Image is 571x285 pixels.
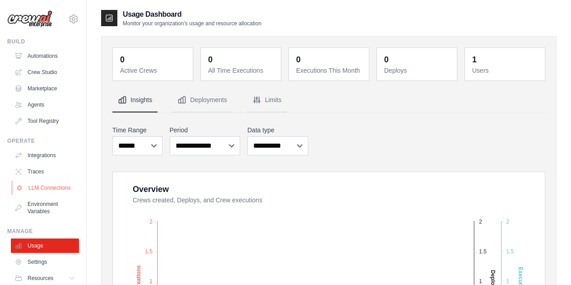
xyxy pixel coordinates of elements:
dt: Users [472,66,539,75]
a: Automations [11,49,79,63]
tspan: 1.5 [145,248,153,255]
div: 0 [120,53,125,66]
button: Insights [112,88,158,112]
div: 0 [296,53,301,66]
tspan: 1.5 [506,248,514,255]
dt: Crews created, Deploys, and Crew executions [133,196,534,205]
a: Settings [11,255,79,269]
tspan: 1 [506,278,509,285]
tspan: 1.5 [479,248,487,255]
div: Build [7,38,79,45]
dt: Active Crews [120,66,187,75]
tspan: 2 [479,219,482,225]
p: Monitor your organization's usage and resource allocation [123,20,261,27]
a: Agents [11,98,79,112]
tspan: 2 [149,219,153,225]
div: 0 [208,53,213,66]
dt: Executions This Month [296,66,363,75]
span: Resources [28,275,53,282]
h2: Usage Dashboard [123,9,261,20]
div: Overview [133,183,169,196]
button: Limits [247,88,287,112]
a: Tool Registry [11,114,79,128]
a: Environment Variables [11,197,79,219]
div: Operate [7,137,79,145]
div: 1 [472,53,477,66]
a: Usage [11,238,79,253]
div: 0 [384,53,389,66]
nav: Tabs [112,88,545,112]
a: LLM Connections [12,181,80,195]
tspan: 1 [149,278,153,285]
button: Deployments [172,88,232,112]
label: Period [170,126,241,135]
a: Integrations [11,148,79,163]
label: Time Range [112,126,162,135]
tspan: 1 [479,278,482,285]
a: Marketplace [11,81,79,96]
div: Manage [7,228,79,235]
a: Crew Studio [11,65,79,79]
img: Logo [7,10,52,28]
label: Data type [247,126,308,135]
dt: All Time Executions [208,66,275,75]
dt: Deploys [384,66,451,75]
tspan: 2 [506,219,509,225]
a: Traces [11,164,79,179]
